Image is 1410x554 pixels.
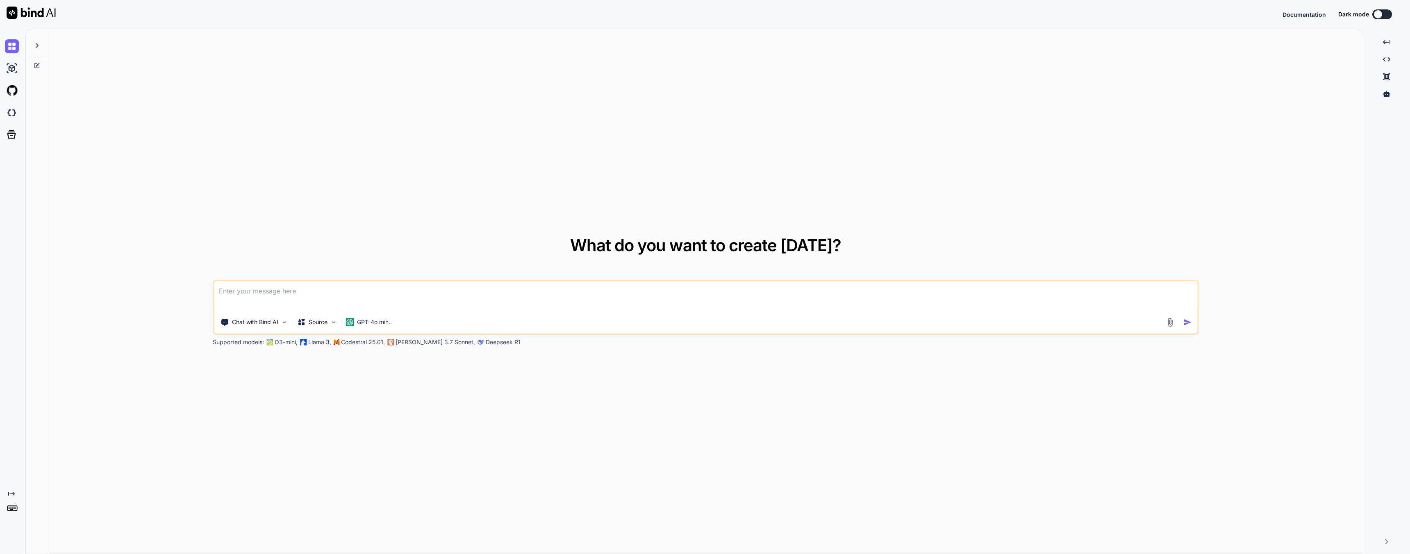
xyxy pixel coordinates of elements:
[478,339,484,345] img: claude
[396,338,475,346] p: [PERSON_NAME] 3.7 Sonnet,
[330,319,337,326] img: Pick Models
[266,339,273,345] img: GPT-4
[281,319,288,326] img: Pick Tools
[357,318,392,326] p: GPT-4o min..
[275,338,298,346] p: O3-mini,
[308,338,331,346] p: Llama 3,
[570,235,841,255] span: What do you want to create [DATE]?
[300,339,307,345] img: Llama2
[1165,318,1175,327] img: attachment
[346,318,354,326] img: GPT-4o mini
[1338,10,1369,18] span: Dark mode
[232,318,278,326] p: Chat with Bind AI
[213,338,264,346] p: Supported models:
[5,39,19,53] img: chat
[387,339,394,345] img: claude
[486,338,521,346] p: Deepseek R1
[309,318,327,326] p: Source
[5,84,19,98] img: githubLight
[1283,10,1326,19] button: Documentation
[341,338,385,346] p: Codestral 25.01,
[5,106,19,120] img: darkCloudIdeIcon
[1283,11,1326,18] span: Documentation
[1183,318,1192,327] img: icon
[5,61,19,75] img: ai-studio
[7,7,56,19] img: Bind AI
[334,339,339,345] img: Mistral-AI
